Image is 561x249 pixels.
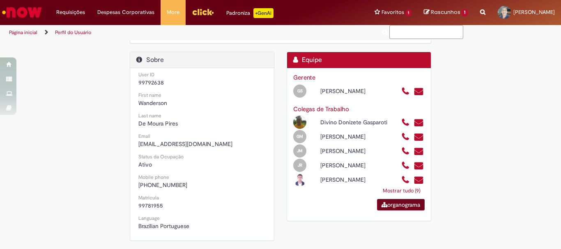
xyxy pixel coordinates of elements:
small: Mobile phone [138,174,169,180]
span: Rascunhos [431,8,460,16]
div: [PERSON_NAME] [314,132,395,141]
span: 99781955 [138,202,163,209]
img: click_logo_yellow_360x200.png [192,6,214,18]
a: Ligar para +55 623703447 [401,147,410,156]
span: [EMAIL_ADDRESS][DOMAIN_NAME] [138,140,232,148]
img: ServiceNow [1,4,43,21]
span: GS [297,88,303,94]
a: Enviar um e-mail para cejcdmc@ambev.com.br [414,147,424,156]
a: Página inicial [9,29,37,36]
span: 1 [406,9,412,16]
div: [PERSON_NAME] [314,87,395,95]
div: Open Profile: Divino Donizete Gasparoti [287,114,395,129]
div: Open Profile: Jezer Batista Rosa [287,158,395,172]
span: JR [298,162,302,168]
p: +GenAi [253,8,274,18]
span: 99792638 [138,79,164,86]
div: Open Profile: Guilherme Pereira Sol [287,83,395,98]
span: Favoritos [382,8,404,16]
a: Enviar um e-mail para cejbr@ambev.com.br [414,161,424,171]
a: organograma [377,199,425,210]
span: JM [297,148,303,153]
small: User ID [138,71,154,78]
span: [PHONE_NUMBER] [138,181,187,189]
span: Requisições [56,8,85,16]
span: [PERSON_NAME] [513,9,555,16]
h2: Equipe [293,56,425,64]
span: Brazilian Portuguese [138,222,189,230]
span: 1 [462,9,468,16]
a: Enviar um e-mail para CEKSQ@ambev.com.br [414,176,424,185]
div: Open Profile: Jason Cabral De Melo [287,143,395,158]
div: [PERSON_NAME] [314,176,395,184]
a: Enviar um e-mail para ceddg@ambev.com.br [414,118,424,128]
a: Rascunhos [424,9,468,16]
a: Ligar para +55 1111111000 [401,176,410,185]
a: Perfil do Usuário [55,29,91,36]
small: Email [138,133,150,139]
a: Enviar um e-mail para 99840540@ambev.com.br [414,87,424,96]
h3: Colegas de Trabalho [293,106,425,113]
button: Pesquisar [380,25,390,39]
a: Ligar para +55 623310177 [401,161,410,171]
small: Matricula [138,194,159,201]
a: Enviar um e-mail para cegmm@ambev.com.br [414,132,424,142]
a: Ligar para +55 (62) 993197755 [401,87,410,96]
span: Ativo [138,161,152,168]
div: [PERSON_NAME] [314,161,395,169]
small: Status da Ocupação [138,153,184,160]
a: Ligar para +55 (62) 37034439 [401,132,410,142]
div: [PERSON_NAME] [314,147,395,155]
div: Padroniza [226,8,274,18]
div: Open Profile: Kennedy Siqueira Quinta [287,172,395,186]
a: Ligar para +55 623101818 [401,118,410,128]
span: More [167,8,179,16]
h2: Sobre [136,56,268,64]
span: De Moura Pires [138,120,178,127]
div: Open Profile: Gilson Mendes De Matos [287,129,395,143]
div: Divino Donizete Gasparoti [314,118,395,126]
span: Despesas Corporativas [97,8,154,16]
span: Wanderson [138,99,167,107]
span: GM [297,134,303,139]
small: Last name [138,112,161,119]
ul: Trilhas de página [6,25,368,40]
a: Mostrar tudo (9) [379,183,425,198]
h3: Gerente [293,74,425,81]
small: Language [138,215,160,222]
small: First name [138,92,161,98]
